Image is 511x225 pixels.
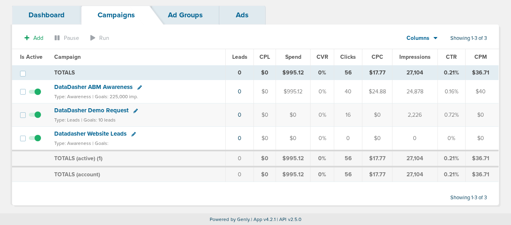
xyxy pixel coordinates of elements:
td: $0 [253,65,276,80]
td: $36.71 [466,65,499,80]
small: | Goals: 225,000 imp. [92,94,138,99]
span: Spend [285,54,301,60]
td: $40 [466,80,499,103]
td: 27,104 [392,65,437,80]
small: Type: Leads [54,117,80,123]
td: $0 [276,127,311,151]
td: $17.77 [362,167,392,182]
td: $0 [253,103,276,127]
td: TOTALS [49,65,226,80]
a: 0 [238,111,241,118]
td: 0 [392,127,437,151]
span: CVR [317,54,328,60]
span: | API v2.5.0 [277,217,301,222]
td: $0 [276,103,311,127]
td: 0 [226,167,253,182]
td: 0% [311,151,334,167]
span: Showing 1-3 of 3 [450,35,487,42]
td: $995.12 [276,167,311,182]
td: $0 [362,103,392,127]
td: $995.12 [276,65,311,80]
td: 56 [334,151,362,167]
td: $0 [253,167,276,182]
td: $0 [466,127,499,151]
span: Clicks [340,54,356,60]
td: 56 [334,65,362,80]
span: 1 [98,155,101,162]
td: 16 [334,103,362,127]
a: Dashboard [12,6,81,25]
td: $0 [253,80,276,103]
td: 0% [311,80,334,103]
td: 0% [311,103,334,127]
td: $995.12 [276,80,311,103]
a: 0 [238,135,241,142]
td: 0 [334,127,362,151]
span: Showing 1-3 of 3 [450,194,487,201]
td: $0 [253,151,276,167]
td: 40 [334,80,362,103]
td: $17.77 [362,65,392,80]
span: CTR [446,54,457,60]
td: 0.21% [437,167,465,182]
span: Datadasher Website Leads [54,130,127,137]
td: $36.71 [466,151,499,167]
span: | App v4.2.1 [251,217,276,222]
td: 0% [311,65,334,80]
span: DataDasher ABM Awareness [54,83,133,91]
a: Ads [219,6,265,25]
a: Ad Groups [151,6,219,25]
span: Is Active [20,54,43,60]
td: TOTALS (active) ( ) [49,151,226,167]
td: 0% [311,127,334,151]
small: Type: Awareness [54,140,91,146]
button: Add [20,32,48,44]
td: 27,104 [392,151,437,167]
a: 0 [238,88,241,95]
td: $995.12 [276,151,311,167]
span: Campaign [54,54,81,60]
td: 27,104 [392,167,437,182]
span: Impressions [399,54,431,60]
span: CPM [474,54,487,60]
td: $24.88 [362,80,392,103]
td: 0% [437,127,465,151]
small: Type: Awareness [54,94,91,99]
span: Leads [232,54,247,60]
td: 24,878 [392,80,437,103]
td: 0.21% [437,65,465,80]
td: $0 [253,127,276,151]
small: | Goals: 10 leads [81,117,116,123]
td: 2,226 [392,103,437,127]
span: DataDasher Demo Request [54,107,129,114]
span: CPL [260,54,270,60]
span: CPC [372,54,383,60]
span: Add [33,35,43,41]
a: Campaigns [81,6,151,25]
td: 0.72% [437,103,465,127]
td: $0 [466,103,499,127]
small: | Goals: [92,140,108,146]
td: 0% [311,167,334,182]
td: 0.16% [437,80,465,103]
td: 56 [334,167,362,182]
td: $0 [362,127,392,151]
td: 0 [226,65,253,80]
td: $17.77 [362,151,392,167]
td: TOTALS (account) [49,167,226,182]
td: $36.71 [466,167,499,182]
td: 0.21% [437,151,465,167]
span: Columns [407,34,429,42]
td: 0 [226,151,253,167]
